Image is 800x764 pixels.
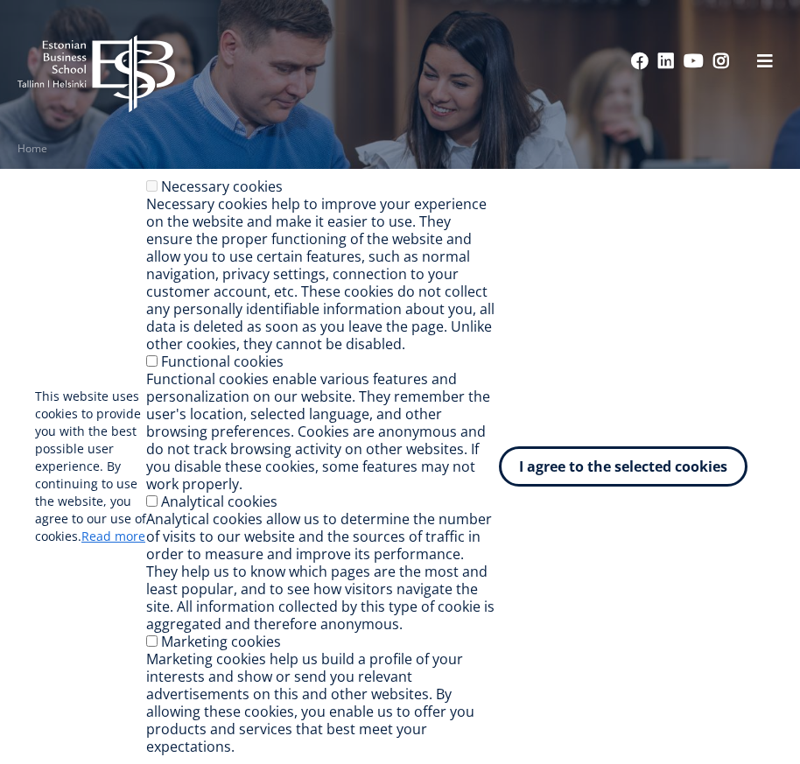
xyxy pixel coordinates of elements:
font: Read more [81,528,145,544]
font: Marketing cookies [161,632,281,651]
font: Marketing cookies help us build a profile of your interests and show or send you relevant adverti... [146,649,474,756]
font: Functional cookies [161,352,284,371]
font: Necessary cookies [161,177,283,196]
button: I agree to the selected cookies [499,446,747,487]
font: I agree to the selected cookies [519,457,727,476]
a: Home [18,140,47,158]
font: Necessary cookies help to improve your experience on the website and make it easier to use. They ... [146,194,495,354]
font: Analytical cookies [161,492,277,511]
font: Analytical cookies allow us to determine the number of visits to our website and the sources of t... [146,509,495,634]
font: Home [18,141,47,156]
font: This website uses cookies to provide you with the best possible user experience. By continuing to... [35,388,146,544]
a: Read more [81,528,145,545]
font: Functional cookies enable various features and personalization on our website. They remember the ... [146,369,490,494]
font: Open University [18,157,396,228]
